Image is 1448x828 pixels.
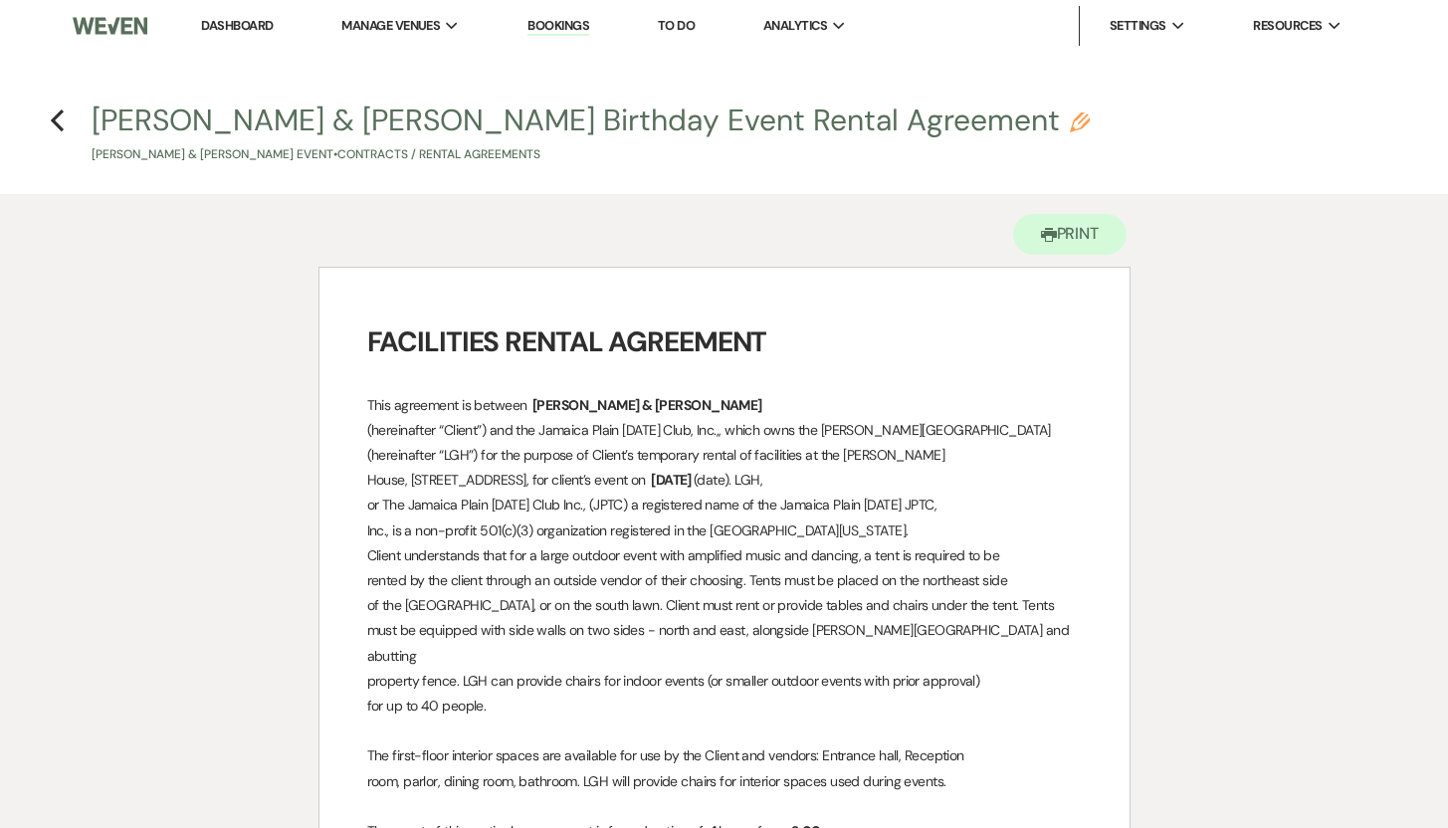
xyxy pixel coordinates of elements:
p: House, [STREET_ADDRESS], for client’s event on (date). LGH, [367,468,1082,493]
span: Analytics [763,16,827,36]
p: property fence. LGH can provide chairs for indoor events (or smaller outdoor events with prior ap... [367,669,1082,694]
a: Dashboard [201,17,273,34]
p: (hereinafter “LGH”) for the purpose of Client’s temporary rental of facilities at the [PERSON_NAME] [367,443,1082,468]
button: [PERSON_NAME] & [PERSON_NAME] Birthday Event Rental Agreement[PERSON_NAME] & [PERSON_NAME] Event•... [92,105,1090,164]
span: Resources [1253,16,1322,36]
p: This agreement is between [367,393,1082,418]
p: Client understands that for a large outdoor event with amplified music and dancing, a tent is req... [367,543,1082,568]
p: or The Jamaica Plain [DATE] Club Inc., (JPTC) a registered name of the Jamaica Plain [DATE] JPTC, [367,493,1082,517]
p: room, parlor, dining room, bathroom. LGH will provide chairs for interior spaces used during events. [367,769,1082,794]
span: [DATE] [649,469,694,492]
p: The first-floor interior spaces are available for use by the Client and vendors: Entrance hall, R... [367,743,1082,768]
p: rented by the client through an outside vendor of their choosing. Tents must be placed on the nor... [367,568,1082,593]
button: Print [1013,214,1128,255]
a: Bookings [527,17,589,36]
img: Weven Logo [73,5,147,47]
p: for up to 40 people. [367,694,1082,719]
p: of the [GEOGRAPHIC_DATA], or on the south lawn. Client must rent or provide tables and chairs und... [367,593,1082,618]
p: Inc., is a non-profit 501(c)(3) organization registered in the [GEOGRAPHIC_DATA][US_STATE]. [367,518,1082,543]
span: Manage Venues [341,16,440,36]
strong: FACILITIES RENTAL AGREEMENT [367,323,767,360]
a: To Do [658,17,695,34]
span: Settings [1110,16,1166,36]
p: must be equipped with side walls on two sides - north and east, alongside [PERSON_NAME][GEOGRAPHI... [367,618,1082,668]
p: [PERSON_NAME] & [PERSON_NAME] Event • Contracts / Rental Agreements [92,145,1090,164]
p: (hereinafter “Client”) and the Jamaica Plain [DATE] Club, Inc.,, which owns the [PERSON_NAME][GEO... [367,418,1082,443]
span: [PERSON_NAME] & [PERSON_NAME] [530,394,764,417]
